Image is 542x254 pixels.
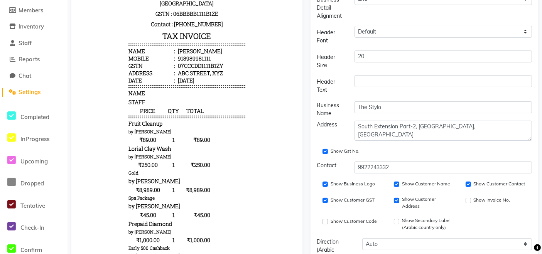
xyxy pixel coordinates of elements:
[19,56,40,63] span: Reports
[51,180,94,186] small: by [PERSON_NAME]
[20,135,49,143] span: InProgress
[51,159,89,166] span: PRICE
[2,6,66,15] a: Members
[96,121,98,128] span: :
[355,26,532,38] select: .form-select-sm example
[51,31,167,42] h3: The Stylo
[51,172,85,179] span: Fruit Cleanup
[51,141,68,148] span: NAME
[51,99,98,106] div: Name
[51,81,167,94] h3: TAX INVOICE
[317,50,343,72] div: Header Size
[402,217,454,231] label: Show Secondary Label (Arabic country only)
[331,197,375,204] label: Show Customer GST
[102,159,133,166] span: TOTAL
[96,106,98,114] span: :
[20,180,44,187] span: Dropped
[51,60,167,71] p: GSTN : 06BBBBB1111B1ZE
[317,26,343,47] label: Header Font
[51,150,68,157] span: STAFF
[96,128,98,136] span: :
[80,6,138,30] img: logo-black.svg
[89,159,102,166] span: QTY
[402,180,450,187] label: Show Customer Name
[51,128,98,136] div: Date
[99,106,133,114] div: 918989981111
[2,88,66,97] a: Settings
[102,238,133,245] span: ₹8,989.00
[19,23,44,30] span: Inventory
[51,71,167,81] p: Contact : [PHONE_NUMBER]
[402,196,454,210] label: Show Customer Address
[96,114,98,121] span: :
[51,205,94,211] small: by [PERSON_NAME]
[20,113,49,121] span: Completed
[102,213,133,220] span: ₹250.00
[51,114,98,121] div: GSTN
[96,99,98,106] span: :
[2,55,66,64] a: Reports
[19,7,43,14] span: Members
[89,238,102,245] span: 1
[51,222,61,227] small: Gold
[99,114,146,121] div: 07CCCDD1111B1ZY
[331,218,377,225] label: Show Customer Code
[20,246,42,254] span: Confirm
[89,188,102,195] span: 1
[474,197,510,204] label: Show Invoice No.
[89,213,102,220] div: 1
[51,188,89,195] span: ₹89.00
[102,188,133,195] span: ₹89.00
[51,197,94,204] span: Lorial Clay Wash
[51,42,167,60] p: South Extension Part-2, [GEOGRAPHIC_DATA], [GEOGRAPHIC_DATA]
[311,121,349,141] div: Address
[51,213,89,220] span: ₹250.00
[19,39,32,47] span: Staff
[20,158,48,165] span: Upcoming
[2,22,66,31] a: Inventory
[317,75,343,97] div: Header Text
[99,121,145,128] div: ABC STREET, XYZ
[311,101,349,118] div: Business Name
[20,224,44,231] span: Check-In
[311,161,349,173] div: Contact
[51,229,103,236] span: by [PERSON_NAME]
[19,72,31,79] span: Chat
[2,39,66,48] a: Staff
[2,72,66,81] a: Chat
[99,128,117,136] div: [DATE]
[20,202,45,209] span: Tentative
[331,180,375,187] label: Show Business Logo
[19,88,41,96] span: Settings
[51,121,98,128] div: Address
[51,106,98,114] div: Mobile
[51,247,77,252] small: Spa Package
[474,180,525,187] label: Show Customer Contact
[99,99,145,106] div: [PERSON_NAME]
[51,238,89,245] span: ₹8,989.00
[331,148,360,155] label: Show Gst No.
